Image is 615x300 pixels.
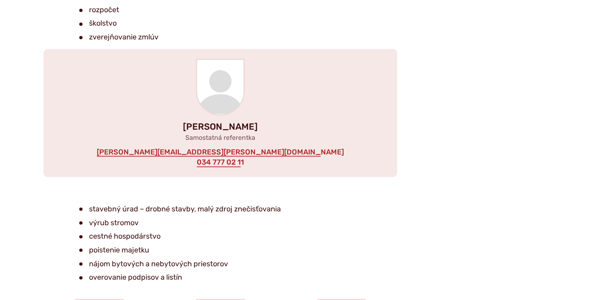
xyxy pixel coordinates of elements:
li: overovanie podpisov a listín [79,271,358,283]
a: 034 777 02 11 [196,158,245,167]
li: nájom bytových a nebytových priestorov [79,258,358,270]
li: výrub stromov [79,217,358,229]
a: [PERSON_NAME][EMAIL_ADDRESS][PERSON_NAME][DOMAIN_NAME] [96,148,345,157]
li: stavebný úrad – drobné stavby, malý zdroj znečisťovania [79,203,358,215]
li: rozpočet [79,4,358,16]
li: cestné hospodárstvo [79,230,358,242]
li: zverejňovanie zmlúv [79,31,358,43]
p: Samostatná referentka [57,134,384,141]
p: [PERSON_NAME] [57,122,384,132]
li: školstvo [79,17,358,30]
li: poistenie majetku [79,244,358,256]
